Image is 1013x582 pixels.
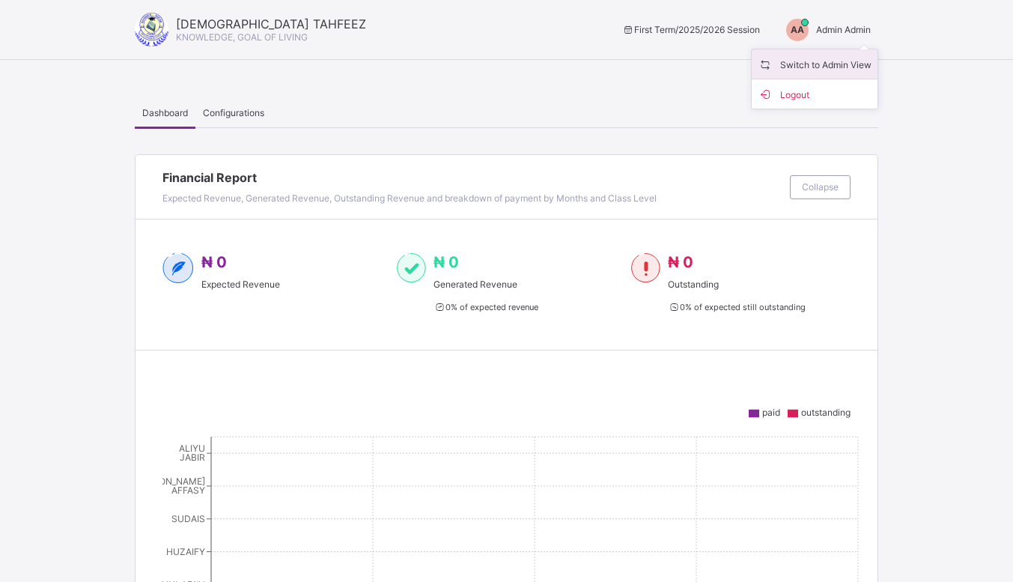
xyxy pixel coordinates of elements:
span: Financial Report [162,170,782,185]
span: Switch to Admin View [758,55,871,73]
span: KNOWLEDGE, GOAL OF LIVING [176,31,308,43]
span: Admin Admin [816,24,871,35]
span: 0 % of expected revenue [434,302,538,312]
tspan: HUZAIFY [166,546,205,557]
span: AA [791,24,804,35]
span: 0 % of expected still outstanding [668,302,805,312]
span: Outstanding [668,279,805,290]
span: Logout [758,85,871,103]
tspan: JABIR [180,452,205,463]
tspan: SUDAIS [171,513,205,524]
li: dropdown-list-item-buttom-1 [752,79,877,109]
span: session/term information [621,24,760,35]
span: ₦ 0 [434,253,459,271]
span: Expected Revenue, Generated Revenue, Outstanding Revenue and breakdown of payment by Months and C... [162,193,657,204]
span: Configurations [203,107,264,118]
span: [DEMOGRAPHIC_DATA] TAHFEEZ [176,16,366,31]
span: ₦ 0 [201,253,227,271]
span: Dashboard [142,107,188,118]
img: paid-1.3eb1404cbcb1d3b736510a26bbfa3ccb.svg [397,253,426,283]
li: dropdown-list-item-name-0 [752,49,877,79]
span: ₦ 0 [668,253,693,271]
img: expected-2.4343d3e9d0c965b919479240f3db56ac.svg [162,253,194,283]
span: paid [762,407,780,418]
span: Expected Revenue [201,279,280,290]
img: outstanding-1.146d663e52f09953f639664a84e30106.svg [631,253,660,283]
span: outstanding [801,407,851,418]
span: Generated Revenue [434,279,538,290]
tspan: ALIYU [179,443,205,454]
span: Collapse [802,181,839,193]
tspan: [PERSON_NAME] [133,476,205,487]
tspan: AFFASY [171,485,205,496]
